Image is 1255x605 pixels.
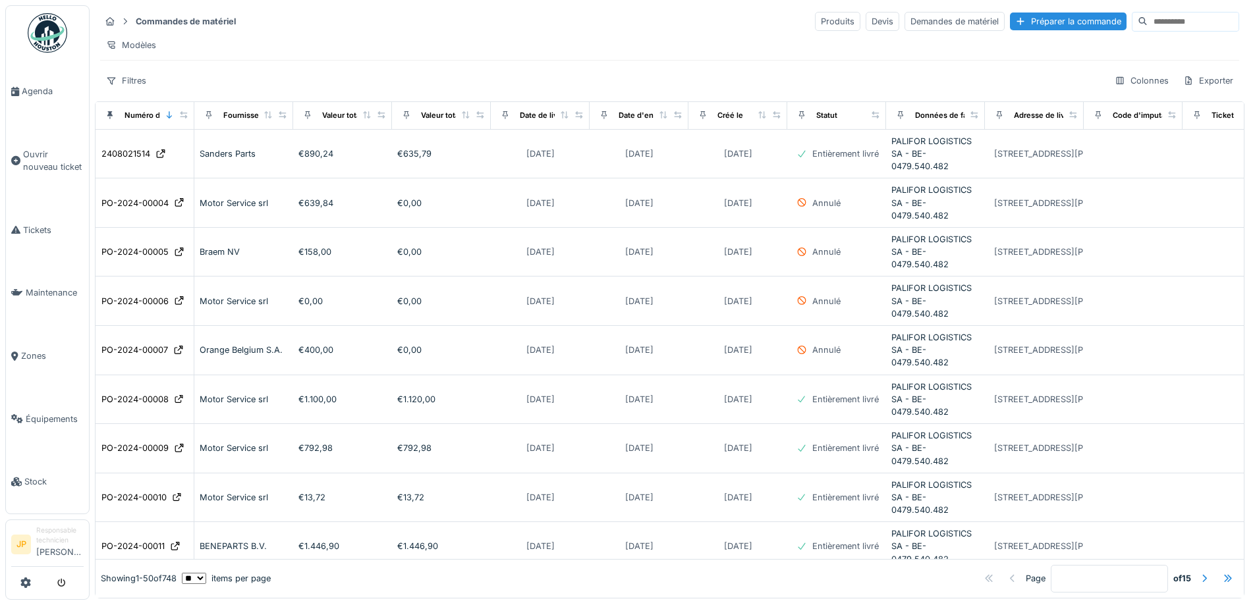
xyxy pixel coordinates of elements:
div: PO-2024-00004 [101,197,169,209]
span: Agenda [22,85,84,97]
div: Données de facturation [915,110,999,121]
div: [DATE] [526,344,555,356]
div: Motor Service srl [200,393,288,406]
span: Équipements [26,413,84,425]
a: Stock [6,450,89,513]
div: €639,84 [298,197,387,209]
div: €890,24 [298,147,387,160]
div: PO-2024-00011 [101,540,165,552]
div: Créé le [717,110,743,121]
div: €0,00 [397,344,486,356]
div: [DATE] [526,491,555,504]
div: [DATE] [526,147,555,160]
div: Numéro de commande [125,110,207,121]
a: Équipements [6,388,89,451]
div: Date d'envoi de la commande [619,110,726,121]
div: Annulé [812,295,841,307]
div: €0,00 [397,246,486,258]
div: Modèles [100,36,162,55]
div: Date de livraison [520,110,580,121]
div: €13,72 [298,491,387,504]
div: [DATE] [526,393,555,406]
div: [DATE] [526,197,555,209]
div: Motor Service srl [200,197,288,209]
div: Valeur totale facturée [421,110,498,121]
div: [DATE] [625,540,654,552]
div: Showing 1 - 50 of 748 [101,572,177,585]
div: PALIFOR LOGISTICS SA - BE-0479.540.482 [891,527,980,566]
div: Exporter [1177,71,1239,90]
div: [DATE] [625,147,654,160]
div: [DATE] [625,344,654,356]
div: Motor Service srl [200,295,288,307]
div: [STREET_ADDRESS][PERSON_NAME] [994,197,1145,209]
div: €158,00 [298,246,387,258]
div: [DATE] [724,393,752,406]
div: PALIFOR LOGISTICS SA - BE-0479.540.482 [891,381,980,419]
div: [STREET_ADDRESS][PERSON_NAME] [994,147,1145,160]
div: PO-2024-00005 [101,246,169,258]
div: [DATE] [625,295,654,307]
div: Responsable technicien [36,525,84,546]
div: Entièrement livré [812,491,879,504]
div: €0,00 [397,197,486,209]
div: [STREET_ADDRESS][PERSON_NAME] [994,442,1145,454]
div: €13,72 [397,491,486,504]
div: [DATE] [526,295,555,307]
a: Tickets [6,199,89,262]
div: Orange Belgium S.A. [200,344,288,356]
div: PALIFOR LOGISTICS SA - BE-0479.540.482 [891,135,980,173]
div: [STREET_ADDRESS][PERSON_NAME] [994,295,1145,307]
div: [DATE] [625,246,654,258]
div: [STREET_ADDRESS][PERSON_NAME] [994,491,1145,504]
span: Tickets [23,224,84,236]
div: Entièrement livré [812,540,879,552]
div: Annulé [812,246,841,258]
span: Maintenance [26,286,84,299]
li: [PERSON_NAME] [36,525,84,564]
div: [DATE] [526,246,555,258]
span: Zones [21,350,84,362]
div: Entièrement livré [812,147,879,160]
div: [DATE] [625,491,654,504]
div: PO-2024-00007 [101,344,168,356]
a: Zones [6,325,89,388]
div: [DATE] [724,147,752,160]
div: [DATE] [625,442,654,454]
div: [STREET_ADDRESS][PERSON_NAME] [994,246,1145,258]
a: Ouvrir nouveau ticket [6,123,89,199]
span: Ouvrir nouveau ticket [23,148,84,173]
div: €0,00 [397,295,486,307]
div: Filtres [100,71,152,90]
div: Entièrement livré [812,442,879,454]
div: €1.446,90 [397,540,486,552]
div: Demandes de matériel [905,12,1005,31]
div: PO-2024-00006 [101,295,169,307]
div: [STREET_ADDRESS][PERSON_NAME] [994,344,1145,356]
div: Entièrement livré [812,393,879,406]
div: Motor Service srl [200,442,288,454]
div: PALIFOR LOGISTICS SA - BE-0479.540.482 [891,331,980,369]
div: Code d'imputation [1113,110,1179,121]
div: €0,00 [298,295,387,307]
div: [DATE] [625,393,654,406]
div: Page [1026,572,1046,585]
a: JP Responsable technicien[PERSON_NAME] [11,525,84,567]
div: PO-2024-00010 [101,491,167,504]
div: €635,79 [397,147,486,160]
div: 2408021514 [101,147,150,160]
div: Devis [866,12,899,31]
div: Annulé [812,344,841,356]
div: Colonnes [1109,71,1175,90]
div: €792,98 [397,442,486,454]
div: [DATE] [526,540,555,552]
div: [DATE] [724,246,752,258]
span: Stock [24,475,84,488]
div: [DATE] [724,540,752,552]
div: [STREET_ADDRESS][PERSON_NAME] [994,540,1145,552]
div: PALIFOR LOGISTICS SA - BE-0479.540.482 [891,429,980,467]
div: €400,00 [298,344,387,356]
div: €792,98 [298,442,387,454]
li: JP [11,535,31,554]
div: [STREET_ADDRESS][PERSON_NAME] [994,393,1145,406]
